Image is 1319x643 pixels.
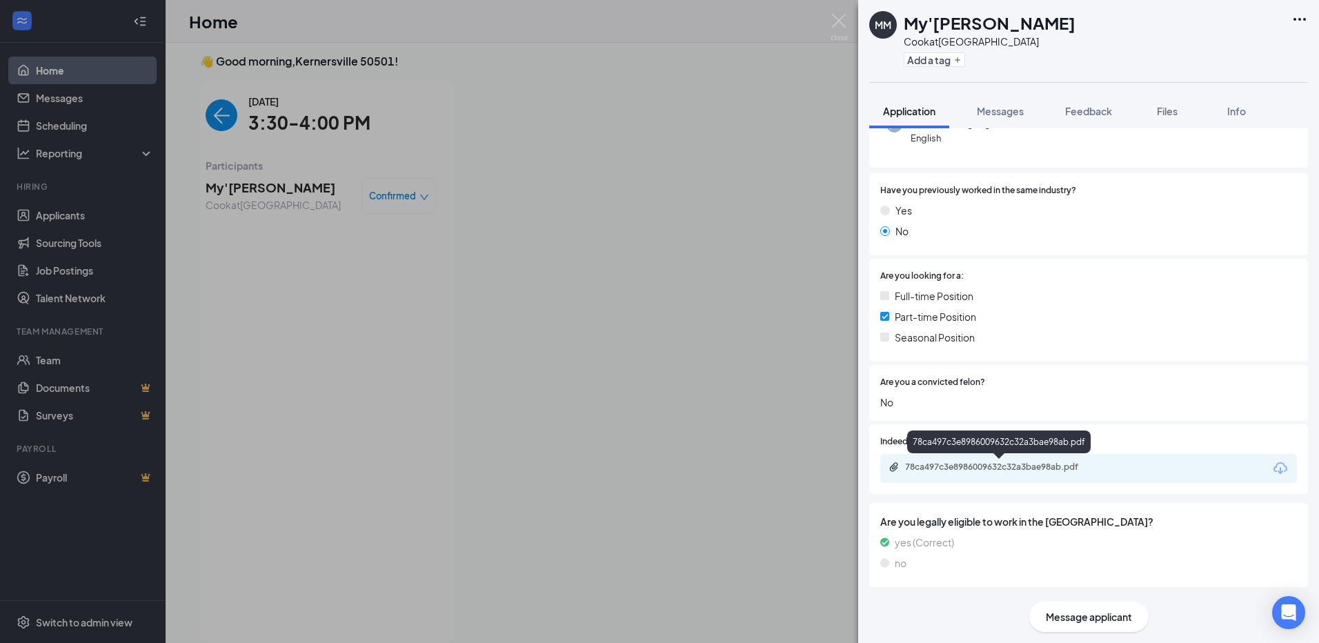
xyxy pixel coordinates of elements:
span: Are you looking for a: [880,270,964,283]
div: Cook at [GEOGRAPHIC_DATA] [904,34,1075,48]
span: English [911,131,996,145]
span: yes (Correct) [895,535,954,550]
div: 78ca497c3e8986009632c32a3bae98ab.pdf [907,431,1091,453]
span: Are you a convicted felon? [880,376,985,389]
svg: Ellipses [1291,11,1308,28]
span: Info [1227,105,1246,117]
span: Are you legally eligible to work in the [GEOGRAPHIC_DATA]? [880,514,1297,529]
svg: Plus [953,56,962,64]
span: No [895,224,909,239]
button: PlusAdd a tag [904,52,965,67]
span: Seasonal Position [895,330,975,345]
span: Feedback [1065,105,1112,117]
div: 78ca497c3e8986009632c32a3bae98ab.pdf [905,462,1098,473]
svg: Download [1272,460,1289,477]
a: Paperclip78ca497c3e8986009632c32a3bae98ab.pdf [889,462,1112,475]
svg: Paperclip [889,462,900,473]
span: Indeed Resume [880,435,941,448]
span: Message applicant [1046,609,1132,624]
div: Open Intercom Messenger [1272,596,1305,629]
div: MM [875,18,891,32]
span: Application [883,105,935,117]
span: Files [1157,105,1178,117]
span: Yes [895,203,912,218]
span: Part-time Position [895,309,976,324]
span: Have you previously worked in the same industry? [880,184,1076,197]
span: Full-time Position [895,288,973,304]
span: No [880,395,1297,410]
span: Messages [977,105,1024,117]
span: no [895,555,906,571]
h1: My'[PERSON_NAME] [904,11,1075,34]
